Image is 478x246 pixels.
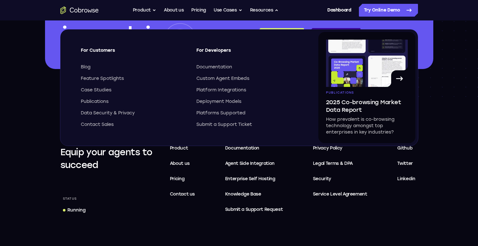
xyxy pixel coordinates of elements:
[196,75,249,82] span: Custom Agent Embeds
[167,173,198,185] a: Pricing
[81,75,124,82] span: Feature Spotlights
[191,4,206,17] a: Pricing
[196,87,300,93] a: Platform Integrations
[86,22,179,50] span: evolving
[196,98,241,105] span: Deployment Models
[196,98,300,105] a: Deployment Models
[167,188,198,201] a: Contact us
[313,190,367,198] span: Service Level Agreement
[397,176,415,181] span: Linkedin
[81,121,185,128] a: Contact Sales
[313,161,353,166] span: Legal Terms & DPA
[395,173,418,185] a: Linkedin
[196,121,252,128] span: Submit a Support Ticket
[167,157,198,170] a: About us
[359,4,418,17] a: Try Online Demo
[81,110,185,116] a: Data Security & Privacy
[62,22,80,50] span: is
[60,204,88,216] a: Running
[60,147,153,170] span: Equip your agents to succeed
[60,6,99,14] a: Go to the home page
[326,116,408,135] p: How prevalent is co-browsing technology amongst top enterprises in key industries?
[395,157,418,170] a: Twitter
[223,188,285,201] a: Knowledge Base
[310,173,370,185] a: Security
[225,175,283,183] span: Enterprise Self Hosting
[397,161,413,166] span: Twitter
[170,161,190,166] span: About us
[223,203,285,216] a: Submit a Support Request
[327,4,351,17] a: Dashboard
[196,87,246,93] span: Platform Integrations
[196,110,300,116] a: Platforms Supported
[67,207,86,213] div: Running
[397,145,412,151] span: Github
[309,28,360,43] a: Try Online Demo
[326,91,354,95] span: Publications
[225,160,283,167] span: Agent Side Integration
[81,75,185,82] a: Feature Spotlights
[133,4,156,17] button: Product
[81,121,114,128] span: Contact Sales
[170,145,188,151] span: Product
[223,157,285,170] a: Agent Side Integration
[170,176,185,181] span: Pricing
[326,98,408,114] span: 2025 Co-browsing Market Data Report
[60,194,80,203] div: Status
[310,157,370,170] a: Legal Terms & DPA
[81,110,135,116] span: Data Security & Privacy
[164,4,184,17] a: About us
[214,4,242,17] button: Use Cases
[223,142,285,155] a: Documentation
[225,191,261,197] span: Knowledge Base
[81,98,185,105] a: Publications
[395,142,418,155] a: Github
[81,64,185,70] a: Blog
[225,145,259,151] span: Documentation
[170,191,195,197] span: Contact us
[225,206,283,213] span: Submit a Support Request
[81,87,185,93] a: Case Studies
[167,142,198,155] a: Product
[250,4,279,17] button: Resources
[81,98,109,105] span: Publications
[81,47,185,59] span: For Customers
[196,64,300,70] a: Documentation
[196,121,300,128] a: Submit a Support Ticket
[196,64,232,70] span: Documentation
[326,40,408,87] img: A page from the browsing market ebook
[310,142,370,155] a: Privacy Policy
[313,176,331,181] span: Security
[81,87,111,93] span: Case Studies
[313,145,342,151] span: Privacy Policy
[223,173,285,185] a: Enterprise Self Hosting
[310,188,370,201] a: Service Level Agreement
[81,64,90,70] span: Blog
[196,110,246,116] span: Platforms Supported
[196,75,300,82] a: Custom Agent Embeds
[196,47,300,59] span: For Developers
[257,28,304,43] a: Contact Sales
